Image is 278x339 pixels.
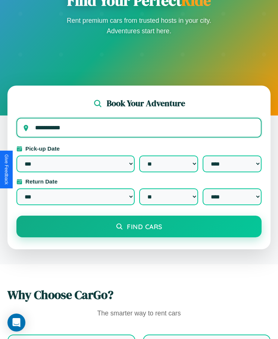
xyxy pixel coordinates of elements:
[16,216,262,237] button: Find Cars
[7,308,271,320] p: The smarter way to rent cars
[4,154,9,185] div: Give Feedback
[7,287,271,303] h2: Why Choose CarGo?
[65,15,214,36] p: Rent premium cars from trusted hosts in your city. Adventures start here.
[107,98,185,109] h2: Book Your Adventure
[16,178,262,185] label: Return Date
[16,145,262,152] label: Pick-up Date
[7,314,25,332] div: Open Intercom Messenger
